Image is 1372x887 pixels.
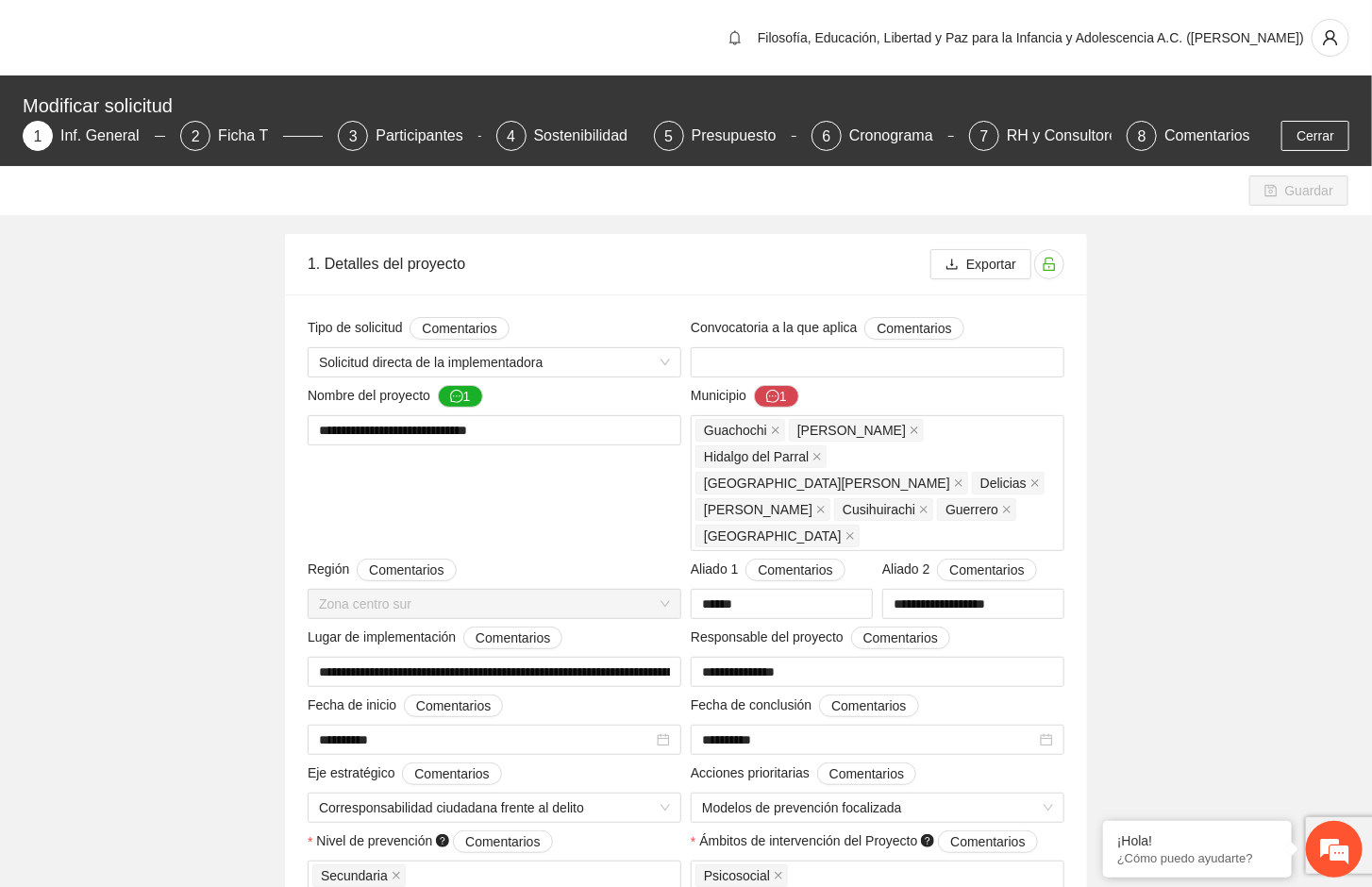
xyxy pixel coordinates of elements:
[98,96,317,121] div: Chatee con nosotros ahora
[308,559,457,581] span: Región
[349,128,358,144] span: 3
[1117,851,1278,865] p: ¿Cómo puedo ayudarte?
[376,121,478,151] div: Participantes
[980,128,989,144] span: 7
[414,763,489,784] span: Comentarios
[1249,176,1348,206] button: saveGuardar
[691,627,950,649] span: Responsable del proyecto
[1313,29,1348,46] span: user
[392,871,401,880] span: close
[691,385,799,408] span: Municipio
[654,121,796,151] div: 5Presupuesto
[23,121,165,151] div: 1Inf. General
[534,121,644,151] div: Sostenibilidad
[702,794,1053,822] span: Modelos de prevención focalizada
[1002,505,1012,514] span: close
[954,478,963,488] span: close
[849,121,948,151] div: Cronograma
[966,254,1016,275] span: Exportar
[463,627,562,649] button: Lugar de implementación
[930,249,1031,279] button: downloadExportar
[789,419,924,442] span: Guadalupe y Calvo
[23,91,1338,121] div: Modificar solicitud
[438,385,483,408] button: Nombre del proyecto
[60,121,155,151] div: Inf. General
[758,30,1304,45] span: Filosofía, Educación, Libertad y Paz para la Infancia y Adolescencia A.C. ([PERSON_NAME])
[721,30,749,45] span: bell
[476,628,550,648] span: Comentarios
[758,560,832,580] span: Comentarios
[308,695,503,717] span: Fecha de inicio
[945,258,959,273] span: download
[1007,121,1140,151] div: RH y Consultores
[829,763,904,784] span: Comentarios
[980,473,1027,494] span: Delicias
[704,473,950,494] span: [GEOGRAPHIC_DATA][PERSON_NAME]
[180,121,323,151] div: 2Ficha T
[404,695,503,717] button: Fecha de inicio
[357,559,456,581] button: Región
[308,385,483,408] span: Nombre del proyecto
[1127,121,1250,151] div: 8Comentarios
[218,121,283,151] div: Ficha T
[972,472,1045,494] span: Delicias
[754,385,799,408] button: Municipio
[695,525,860,547] span: Chihuahua
[745,559,845,581] button: Aliado 1
[851,627,950,649] button: Responsable del proyecto
[819,695,918,717] button: Fecha de conclusión
[699,830,1037,853] span: Ámbitos de intervención del Proyecto
[316,830,552,853] span: Nivel de prevención
[834,498,933,521] span: Cusihuirachi
[321,865,388,886] span: Secundaria
[109,252,260,443] span: Estamos en línea.
[831,695,906,716] span: Comentarios
[695,472,968,494] span: Santa Bárbara
[695,864,788,887] span: Psicosocial
[817,762,916,785] button: Acciones prioritarias
[691,762,916,785] span: Acciones prioritarias
[465,831,540,852] span: Comentarios
[9,515,360,581] textarea: Escriba su mensaje y pulse “Intro”
[450,390,463,405] span: message
[937,498,1016,521] span: Guerrero
[1281,121,1349,151] button: Cerrar
[338,121,480,151] div: 3Participantes
[811,121,954,151] div: 6Cronograma
[192,128,200,144] span: 2
[882,559,1037,581] span: Aliado 2
[402,762,501,785] button: Eje estratégico
[691,559,845,581] span: Aliado 1
[720,23,750,53] button: bell
[34,128,42,144] span: 1
[369,560,443,580] span: Comentarios
[664,128,673,144] span: 5
[863,628,938,648] span: Comentarios
[422,318,496,339] span: Comentarios
[416,695,491,716] span: Comentarios
[774,871,783,880] span: close
[704,865,770,886] span: Psicosocial
[308,762,502,785] span: Eje estratégico
[1312,19,1349,57] button: user
[1030,478,1040,488] span: close
[797,420,906,441] span: [PERSON_NAME]
[704,499,812,520] span: [PERSON_NAME]
[864,317,963,340] button: Convocatoria a la que aplica
[771,426,780,435] span: close
[1117,833,1278,848] div: ¡Hola!
[766,390,779,405] span: message
[937,559,1036,581] button: Aliado 2
[812,452,822,461] span: close
[822,128,830,144] span: 6
[704,526,842,546] span: [GEOGRAPHIC_DATA]
[319,348,670,377] span: Solicitud directa de la implementadora
[1034,249,1064,279] button: unlock
[319,590,670,618] span: Zona centro sur
[308,317,510,340] span: Tipo de solicitud
[816,505,826,514] span: close
[692,121,792,151] div: Presupuesto
[310,9,355,55] div: Minimizar ventana de chat en vivo
[436,834,449,847] span: question-circle
[843,499,915,520] span: Cusihuirachi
